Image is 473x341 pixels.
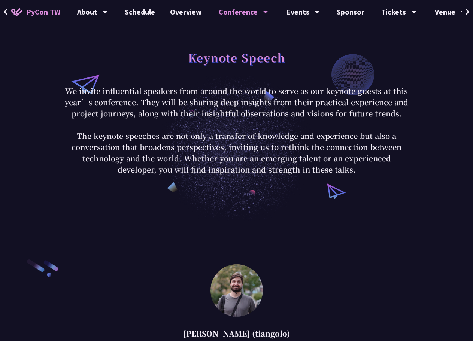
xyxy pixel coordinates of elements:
img: Home icon of PyCon TW 2025 [11,8,22,16]
span: PyCon TW [26,6,60,18]
h1: Keynote Speech [188,46,285,68]
img: Sebastián Ramírez (tiangolo) [210,264,263,317]
a: PyCon TW [4,3,68,21]
p: We invite influential speakers from around the world to serve as our keynote guests at this year’... [63,85,411,175]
